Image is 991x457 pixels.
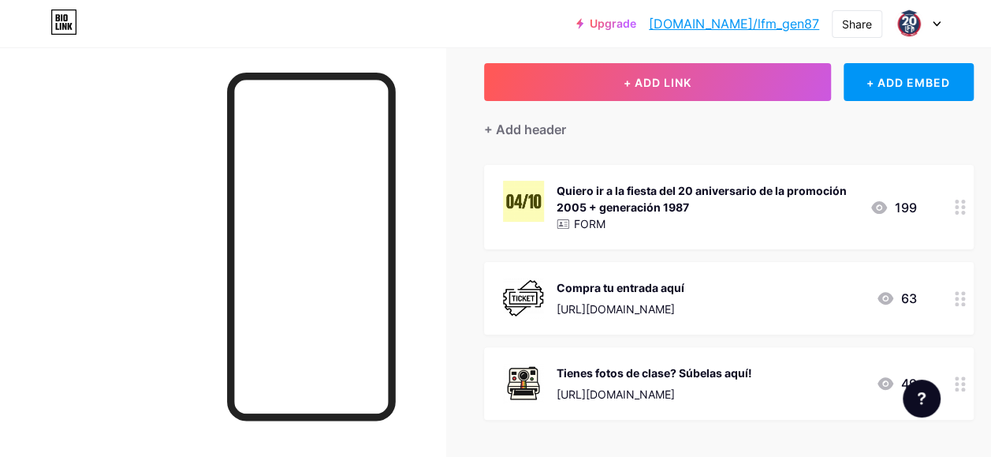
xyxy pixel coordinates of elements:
div: + Add header [484,120,566,139]
div: [URL][DOMAIN_NAME] [557,386,752,403]
a: Upgrade [576,17,636,30]
div: 63 [876,289,917,308]
div: + ADD EMBED [844,63,974,101]
div: Quiero ir a la fiesta del 20 aniversario de la promoción 2005 + generación 1987 [557,182,857,215]
div: Compra tu entrada aquí [557,279,684,296]
a: [DOMAIN_NAME]/lfm_gen87 [649,14,819,33]
img: Quiero ir a la fiesta del 20 aniversario de la promoción 2005 + generación 1987 [503,181,544,222]
img: Compra tu entrada aquí [503,278,544,319]
div: Tienes fotos de clase? Súbelas aquí! [557,365,752,381]
img: Tienes fotos de clase? Súbelas aquí! [503,363,544,404]
div: 49 [876,374,917,393]
p: FORM [574,215,605,232]
div: Share [842,16,872,32]
div: [URL][DOMAIN_NAME] [557,301,684,317]
button: + ADD LINK [484,63,831,101]
img: lfm_gen87 [894,9,924,39]
span: + ADD LINK [624,76,691,89]
div: 199 [870,198,917,217]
